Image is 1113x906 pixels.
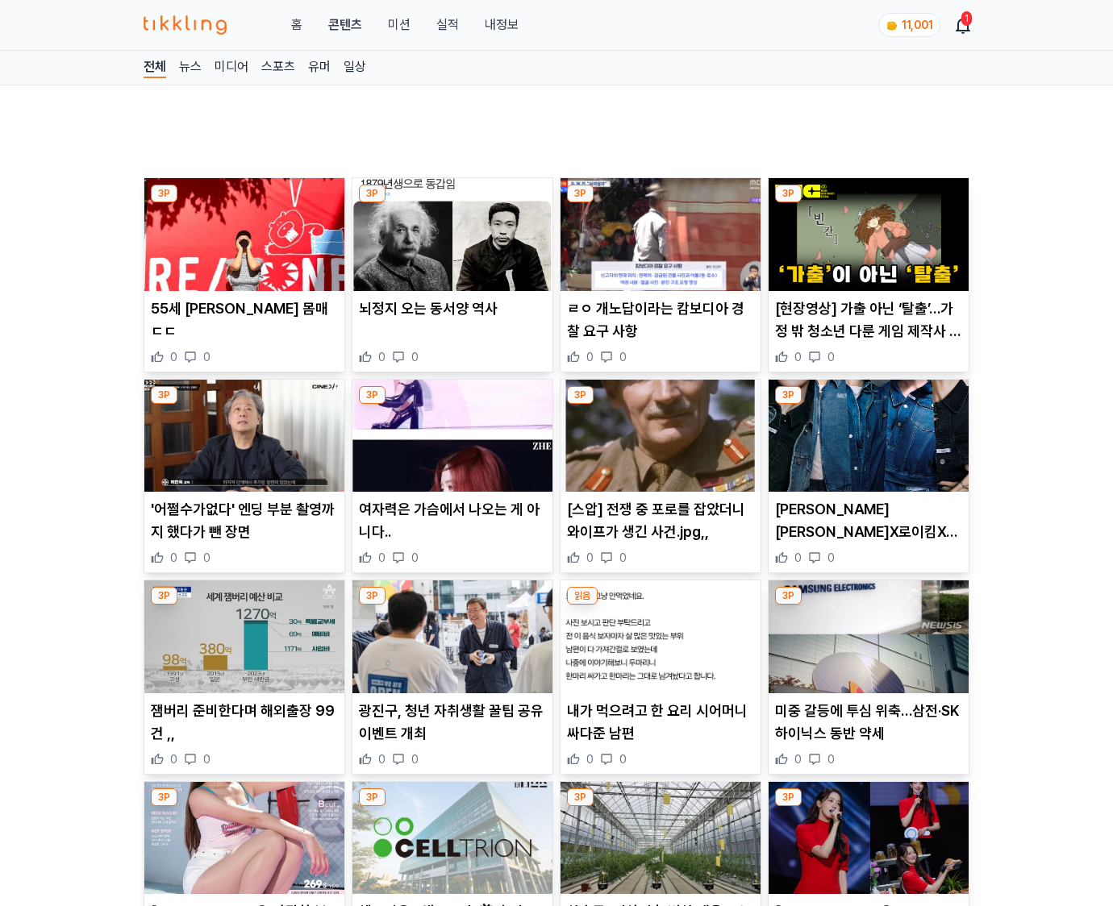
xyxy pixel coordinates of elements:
[961,11,972,26] div: 1
[886,19,898,32] img: coin
[203,550,211,566] span: 0
[827,751,835,767] span: 0
[586,349,594,365] span: 0
[794,550,802,566] span: 0
[308,57,331,78] a: 유머
[775,700,962,745] p: 미중 갈등에 투심 위축…삼전·SK하이닉스 동반 약세
[151,700,338,745] p: 잼버리 준비한다며 해외출장 99건 ,,
[775,788,802,806] div: 3P
[352,380,552,492] img: 여자력은 가슴에서 나오는 게 아니다..
[957,15,969,35] a: 1
[359,498,546,543] p: 여자력은 가슴에서 나오는 게 아니다..
[144,57,166,78] a: 전체
[359,788,386,806] div: 3P
[170,751,177,767] span: 0
[775,185,802,202] div: 3P
[344,57,366,78] a: 일상
[151,498,338,543] p: '어쩔수가없다' 엔딩 부분 촬영까지 했다가 뺀 장면
[151,386,177,404] div: 3P
[775,498,962,543] p: [PERSON_NAME][PERSON_NAME]X로이킴X백현진X립제이, 아이콘 5人의 청청패션 [화보]
[215,57,248,78] a: 미디어
[359,587,386,605] div: 3P
[378,349,386,365] span: 0
[769,580,969,693] img: 미중 갈등에 투심 위축…삼전·SK하이닉스 동반 약세
[144,380,344,492] img: '어쩔수가없다' 엔딩 부분 촬영까지 했다가 뺀 장면
[768,379,969,574] div: 3P 고윤정X장도연X로이킴X백현진X립제이, 아이콘 5人의 청청패션 [화보] [PERSON_NAME][PERSON_NAME]X로이킴X백현진X립제이, 아이콘 5人의 청청패션 [화...
[291,15,302,35] a: 홈
[151,185,177,202] div: 3P
[560,177,761,372] div: 3P ㄹㅇ 개노답이라는 캄보디아 경찰 요구 사항 ㄹㅇ 개노답이라는 캄보디아 경찰 요구 사항 0 0
[768,580,969,775] div: 3P 미중 갈등에 투심 위축…삼전·SK하이닉스 동반 약세 미중 갈등에 투심 위축…삼전·SK하이닉스 동반 약세 0 0
[352,580,552,693] img: 광진구, 청년 자취생활 꿀팁 공유 이벤트 개최
[827,550,835,566] span: 0
[775,386,802,404] div: 3P
[436,15,459,35] a: 실적
[203,751,211,767] span: 0
[144,177,345,372] div: 3P 55세 김혜수 몸매 ㄷㄷ 55세 [PERSON_NAME] 몸매 ㄷㄷ 0 0
[775,297,962,343] p: [현장영상] 가출 아닌 ‘탈출’…가정 밖 청소년 다룬 게임 제작사 만나보니
[619,550,627,566] span: 0
[261,57,295,78] a: 스포츠
[567,788,594,806] div: 3P
[567,185,594,202] div: 3P
[878,13,937,37] a: coin 11,001
[769,380,969,492] img: 고윤정X장도연X로이킴X백현진X립제이, 아이콘 5人의 청청패션 [화보]
[144,15,227,35] img: 티끌링
[902,19,933,31] span: 11,001
[144,379,345,574] div: 3P '어쩔수가없다' 엔딩 부분 촬영까지 했다가 뺀 장면 '어쩔수가없다' 엔딩 부분 촬영까지 했다가 뺀 장면 0 0
[561,178,761,291] img: ㄹㅇ 개노답이라는 캄보디아 경찰 요구 사항
[827,349,835,365] span: 0
[775,587,802,605] div: 3P
[378,751,386,767] span: 0
[561,380,761,492] img: [스압] 전쟁 중 포로를 잡았더니 와이프가 생긴 사건.jpg,,
[179,57,202,78] a: 뉴스
[567,587,598,605] div: 읽음
[411,349,419,365] span: 0
[768,177,969,372] div: 3P [현장영상] 가출 아닌 ‘탈출’…가정 밖 청소년 다룬 게임 제작사 만나보니 [현장영상] 가출 아닌 ‘탈출’…가정 밖 청소년 다룬 게임 제작사 만나보니 0 0
[567,297,754,343] p: ㄹㅇ 개노답이라는 캄보디아 경찰 요구 사항
[352,580,553,775] div: 3P 광진구, 청년 자취생활 꿀팁 공유 이벤트 개최 광진구, 청년 자취생활 꿀팁 공유 이벤트 개최 0 0
[328,15,362,35] a: 콘텐츠
[359,700,546,745] p: 광진구, 청년 자취생활 꿀팁 공유 이벤트 개최
[619,349,627,365] span: 0
[144,580,345,775] div: 3P 잼버리 준비한다며 해외출장 99건 ,, 잼버리 준비한다며 해외출장 99건 ,, 0 0
[619,751,627,767] span: 0
[567,386,594,404] div: 3P
[794,751,802,767] span: 0
[769,178,969,291] img: [현장영상] 가출 아닌 ‘탈출’…가정 밖 청소년 다룬 게임 제작사 만나보니
[359,386,386,404] div: 3P
[151,297,338,343] p: 55세 [PERSON_NAME] 몸매 ㄷㄷ
[352,178,552,291] img: 뇌정지 오는 동서양 역사
[411,751,419,767] span: 0
[151,788,177,806] div: 3P
[352,177,553,372] div: 3P 뇌정지 오는 동서양 역사 뇌정지 오는 동서양 역사 0 0
[388,15,411,35] button: 미션
[485,15,519,35] a: 내정보
[144,580,344,693] img: 잼버리 준비한다며 해외출장 99건 ,,
[567,700,754,745] p: 내가 먹으려고 한 요리 시어머니 싸다준 남편
[560,580,761,775] div: 읽음 내가 먹으려고 한 요리 시어머니 싸다준 남편 내가 먹으려고 한 요리 시어머니 싸다준 남편 0 0
[586,550,594,566] span: 0
[378,550,386,566] span: 0
[144,178,344,291] img: 55세 김혜수 몸매 ㄷㄷ
[203,349,211,365] span: 0
[794,349,802,365] span: 0
[586,751,594,767] span: 0
[567,498,754,543] p: [스압] 전쟁 중 포로를 잡았더니 와이프가 생긴 사건.jpg,,
[352,379,553,574] div: 3P 여자력은 가슴에서 나오는 게 아니다.. 여자력은 가슴에서 나오는 게 아니다.. 0 0
[144,782,344,895] img: 이예빈 치어리더, 과감한 보디슈트에 탄탄한 몸매 자랑…아이돌 같은 미모
[769,782,969,895] img: 임윤아, 마카오 매료한 한류 여신…"'폭군의 셰프' 통해 다시 만나 기뻐"
[561,580,761,693] img: 내가 먹으려고 한 요리 시어머니 싸다준 남편
[170,550,177,566] span: 0
[352,782,552,895] img: 셀트리온, ‘앱토즈마’ 美 출시…바이오시밀러 경쟁 ‘본격화’
[411,550,419,566] span: 0
[170,349,177,365] span: 0
[560,379,761,574] div: 3P [스압] 전쟁 중 포로를 잡았더니 와이프가 생긴 사건.jpg,, [스압] 전쟁 중 포로를 잡았더니 와이프가 생긴 사건.jpg,, 0 0
[561,782,761,895] img: 화순군, 이상기후 변화 대응···'스마트농업 테스트베드 교육장' 상시 운영
[359,185,386,202] div: 3P
[151,587,177,605] div: 3P
[359,297,546,320] p: 뇌정지 오는 동서양 역사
